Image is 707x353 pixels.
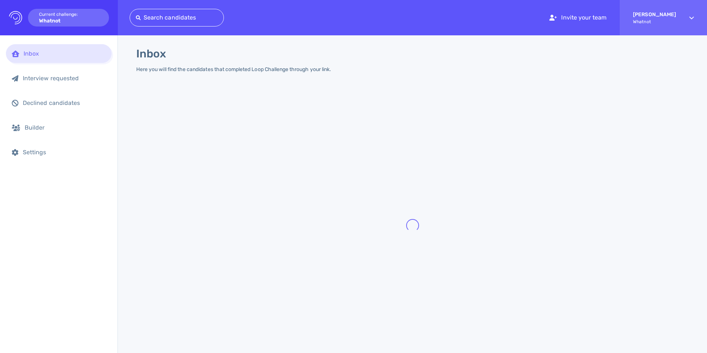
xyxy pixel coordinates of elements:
[633,11,676,18] strong: [PERSON_NAME]
[23,99,106,106] div: Declined candidates
[23,149,106,156] div: Settings
[25,124,106,131] div: Builder
[633,19,676,24] span: Whatnot
[23,75,106,82] div: Interview requested
[24,50,106,57] div: Inbox
[136,47,166,60] h1: Inbox
[136,66,331,73] div: Here you will find the candidates that completed Loop Challenge through your link.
